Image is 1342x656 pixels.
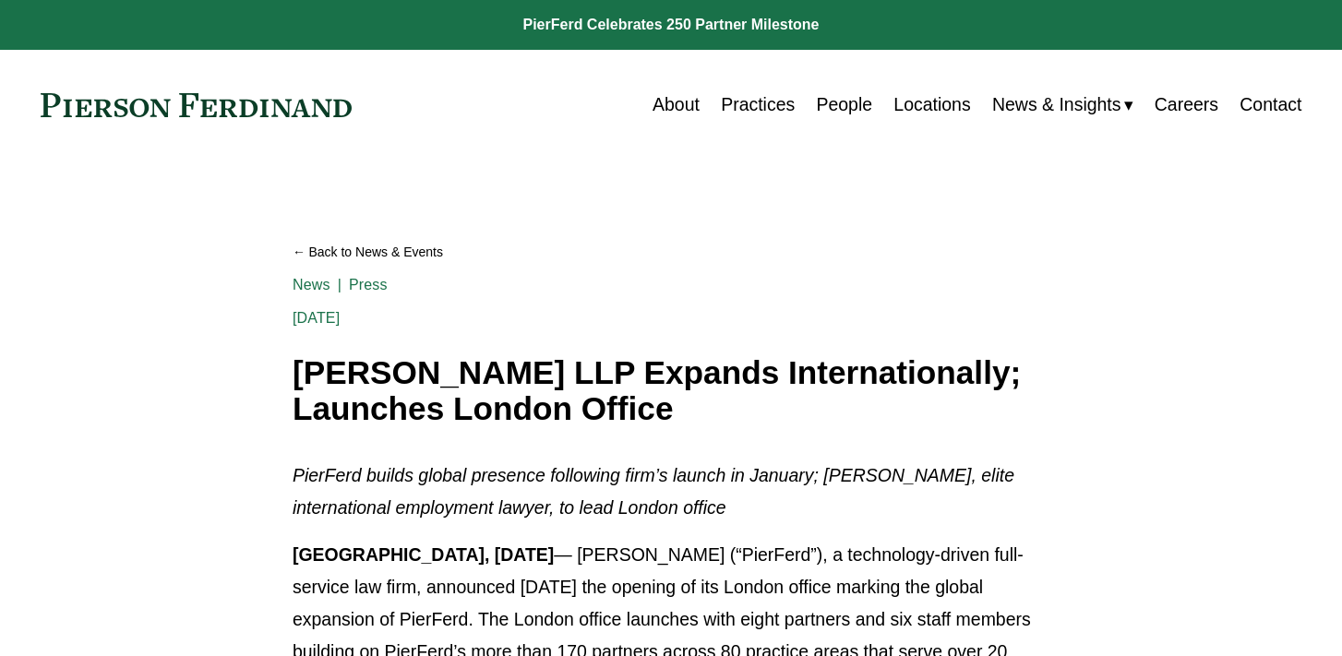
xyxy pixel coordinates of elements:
a: Press [349,277,388,292]
h1: [PERSON_NAME] LLP Expands Internationally; Launches London Office [293,355,1049,426]
a: People [816,87,872,123]
a: Contact [1240,87,1301,123]
a: About [653,87,700,123]
span: [DATE] [293,310,340,326]
a: Careers [1155,87,1218,123]
strong: [GEOGRAPHIC_DATA], [DATE] [293,544,554,565]
a: Practices [721,87,795,123]
span: News & Insights [992,89,1121,121]
a: Back to News & Events [293,236,1049,268]
a: folder dropdown [992,87,1133,123]
em: PierFerd builds global presence following firm’s launch in January; [PERSON_NAME], elite internat... [293,465,1019,518]
a: Locations [893,87,970,123]
a: News [293,277,330,292]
